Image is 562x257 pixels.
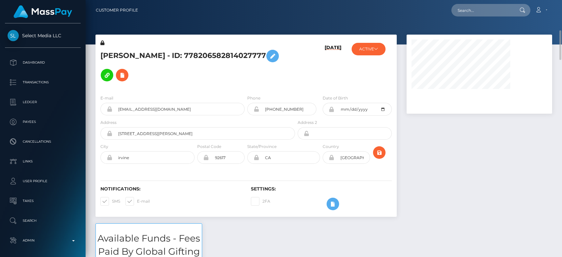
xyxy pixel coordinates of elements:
[8,137,78,147] p: Cancellations
[323,144,339,150] label: Country
[100,46,291,85] h5: [PERSON_NAME] - ID: 778206582814027777
[8,97,78,107] p: Ledger
[5,33,81,39] span: Select Media LLC
[100,197,120,206] label: SMS
[100,144,108,150] label: City
[5,133,81,150] a: Cancellations
[298,120,317,126] label: Address 2
[5,213,81,229] a: Search
[251,197,270,206] label: 2FA
[5,232,81,249] a: Admin
[5,114,81,130] a: Payees
[8,30,19,41] img: Select Media LLC
[100,186,241,192] h6: Notifications:
[325,45,341,87] h6: [DATE]
[8,236,78,245] p: Admin
[8,176,78,186] p: User Profile
[352,43,386,55] button: ACTIVE
[247,144,277,150] label: State/Province
[8,157,78,166] p: Links
[5,173,81,189] a: User Profile
[5,94,81,110] a: Ledger
[125,197,150,206] label: E-mail
[323,95,348,101] label: Date of Birth
[5,193,81,209] a: Taxes
[8,196,78,206] p: Taxes
[451,4,513,16] input: Search...
[247,95,260,101] label: Phone
[100,120,117,126] label: Address
[13,5,72,18] img: MassPay Logo
[5,74,81,91] a: Transactions
[8,58,78,68] p: Dashboard
[5,54,81,71] a: Dashboard
[251,186,391,192] h6: Settings:
[8,117,78,127] p: Payees
[100,95,113,101] label: E-mail
[5,153,81,170] a: Links
[197,144,221,150] label: Postal Code
[8,216,78,226] p: Search
[96,3,138,17] a: Customer Profile
[8,77,78,87] p: Transactions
